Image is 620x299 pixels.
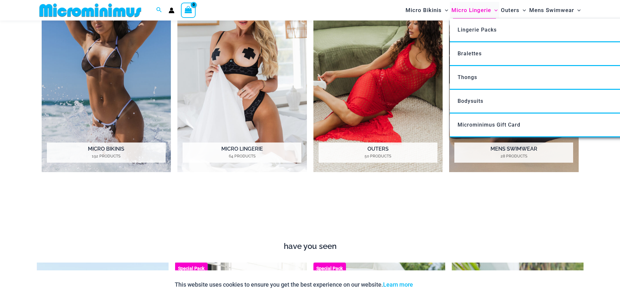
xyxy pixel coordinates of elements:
mark: 50 Products [319,153,437,159]
a: Micro BikinisMenu ToggleMenu Toggle [404,2,450,19]
button: Accept [418,277,446,292]
a: Search icon link [156,6,162,14]
span: Menu Toggle [519,2,526,19]
a: Mens SwimwearMenu ToggleMenu Toggle [528,2,582,19]
mark: 192 Products [47,153,166,159]
b: Special Pack Price [175,266,208,275]
span: Menu Toggle [491,2,498,19]
span: Menu Toggle [574,2,581,19]
h2: Outers [319,143,437,163]
a: Account icon link [169,7,174,13]
h4: have you seen [37,242,584,251]
b: Special Pack Price [313,266,346,275]
span: Bralettes [458,50,482,57]
span: Bodysuits [458,98,483,104]
span: Lingerie Packs [458,27,497,33]
span: Micro Lingerie [451,2,491,19]
span: Menu Toggle [442,2,448,19]
span: Micro Bikinis [406,2,442,19]
span: Outers [501,2,519,19]
a: Micro LingerieMenu ToggleMenu Toggle [450,2,499,19]
img: MM SHOP LOGO FLAT [37,3,144,18]
a: View Shopping Cart, empty [181,3,196,18]
h2: Mens Swimwear [454,143,573,163]
mark: 28 Products [454,153,573,159]
h2: Micro Lingerie [183,143,301,163]
iframe: TrustedSite Certified [42,189,579,238]
nav: Site Navigation [403,1,584,20]
a: OutersMenu ToggleMenu Toggle [499,2,528,19]
span: Mens Swimwear [529,2,574,19]
h2: Micro Bikinis [47,143,166,163]
span: Thongs [458,74,477,80]
mark: 64 Products [183,153,301,159]
p: This website uses cookies to ensure you get the best experience on our website. [175,280,413,290]
span: Microminimus Gift Card [458,122,520,128]
a: Learn more [383,281,413,288]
